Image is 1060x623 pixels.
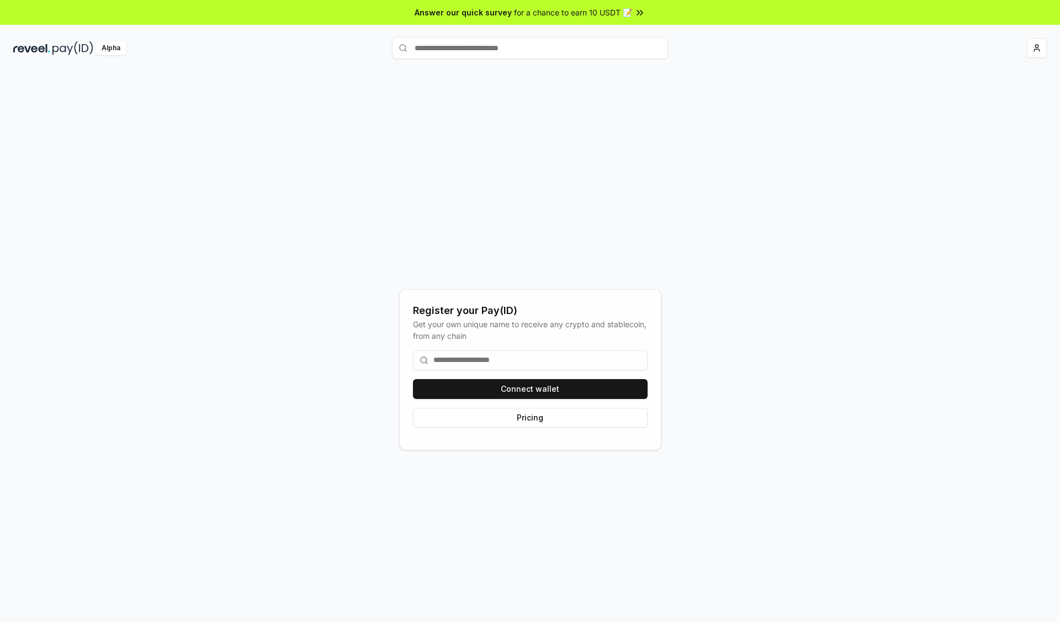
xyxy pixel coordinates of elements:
div: Get your own unique name to receive any crypto and stablecoin, from any chain [413,318,648,342]
span: for a chance to earn 10 USDT 📝 [514,7,632,18]
button: Connect wallet [413,379,648,399]
button: Pricing [413,408,648,428]
img: pay_id [52,41,93,55]
div: Alpha [96,41,126,55]
img: reveel_dark [13,41,50,55]
div: Register your Pay(ID) [413,303,648,318]
span: Answer our quick survey [415,7,512,18]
